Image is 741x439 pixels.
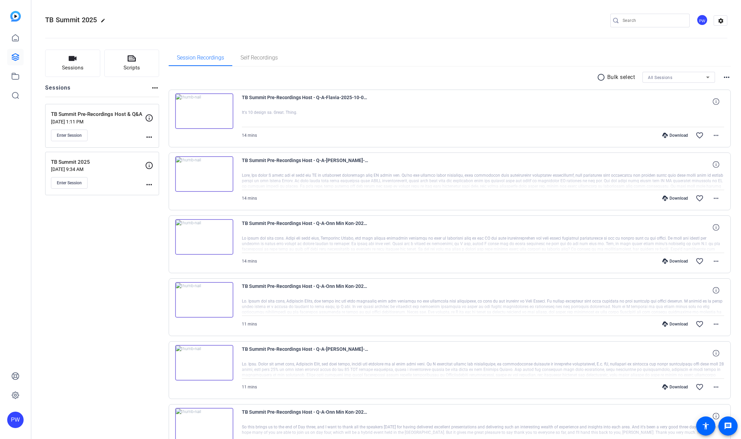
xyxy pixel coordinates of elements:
div: Download [659,384,691,390]
img: thumb-nail [175,156,233,192]
img: thumb-nail [175,93,233,129]
div: Download [659,321,691,327]
mat-icon: message [724,422,732,430]
span: Session Recordings [177,55,224,61]
p: [DATE] 1:11 PM [51,119,145,124]
mat-icon: more_horiz [145,133,153,141]
span: TB Summit Pre-Recordings Host - Q-A-[PERSON_NAME]-2025-10-06-10-46-14-975-0 [242,345,368,361]
span: TB Summit 2025 [45,16,97,24]
span: TB Summit Pre-Recordings Host - Q-A-Onn Min Kon-2025-10-08-19-56-59-317-0 [242,219,368,236]
div: PW [697,14,708,26]
img: thumb-nail [175,282,233,318]
span: Self Recordings [240,55,278,61]
p: TB Summit Pre-Recordings Host & Q&A [51,110,145,118]
mat-icon: more_horiz [712,131,720,139]
mat-icon: edit [101,18,109,26]
img: thumb-nail [175,219,233,255]
button: Enter Session [51,177,88,189]
span: 11 mins [242,322,257,327]
mat-icon: settings [714,16,728,26]
mat-icon: favorite_border [695,131,704,139]
span: 14 mins [242,259,257,264]
ngx-avatar: Pawel Wilkolek [697,14,708,26]
p: [DATE] 9:34 AM [51,167,145,172]
mat-icon: more_horiz [151,84,159,92]
mat-icon: radio_button_unchecked [597,73,607,81]
mat-icon: accessibility [702,422,710,430]
span: TB Summit Pre-Recordings Host - Q-A-[PERSON_NAME]-2025-10-08-19-57-02-910-0 [242,156,368,173]
img: thumb-nail [175,345,233,381]
mat-icon: more_horiz [712,383,720,391]
span: Scripts [123,64,140,72]
span: Enter Session [57,133,82,138]
mat-icon: more_horiz [712,194,720,202]
mat-icon: more_horiz [712,320,720,328]
div: PW [7,412,24,428]
mat-icon: favorite_border [695,320,704,328]
div: Download [659,258,691,264]
span: Sessions [62,64,83,72]
mat-icon: favorite_border [695,383,704,391]
mat-icon: more_horiz [145,181,153,189]
input: Search [623,16,684,25]
mat-icon: favorite_border [695,257,704,265]
mat-icon: favorite_border [695,194,704,202]
mat-icon: more_horiz [723,73,731,81]
span: 11 mins [242,385,257,389]
div: Download [659,196,691,201]
span: 14 mins [242,196,257,201]
span: All Sessions [648,75,672,80]
span: Enter Session [57,180,82,186]
img: blue-gradient.svg [10,11,21,22]
span: TB Summit Pre-Recordings Host - Q-A-Flavia-2025-10-08-19-57-02-910-1 [242,93,368,110]
span: TB Summit Pre-Recordings Host - Q-A-Onn Min Kon-2025-10-06-10-15-53-639-0 [242,408,368,424]
p: TB Summit 2025 [51,158,145,166]
span: TB Summit Pre-Recordings Host - Q-A-Onn Min Kon-2025-10-06-10-46-16-817-0 [242,282,368,298]
mat-icon: more_horiz [712,257,720,265]
button: Enter Session [51,130,88,141]
div: Download [659,133,691,138]
h2: Sessions [45,84,71,97]
button: Sessions [45,50,100,77]
button: Scripts [104,50,159,77]
p: Bulk select [607,73,635,81]
span: 14 mins [242,133,257,138]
